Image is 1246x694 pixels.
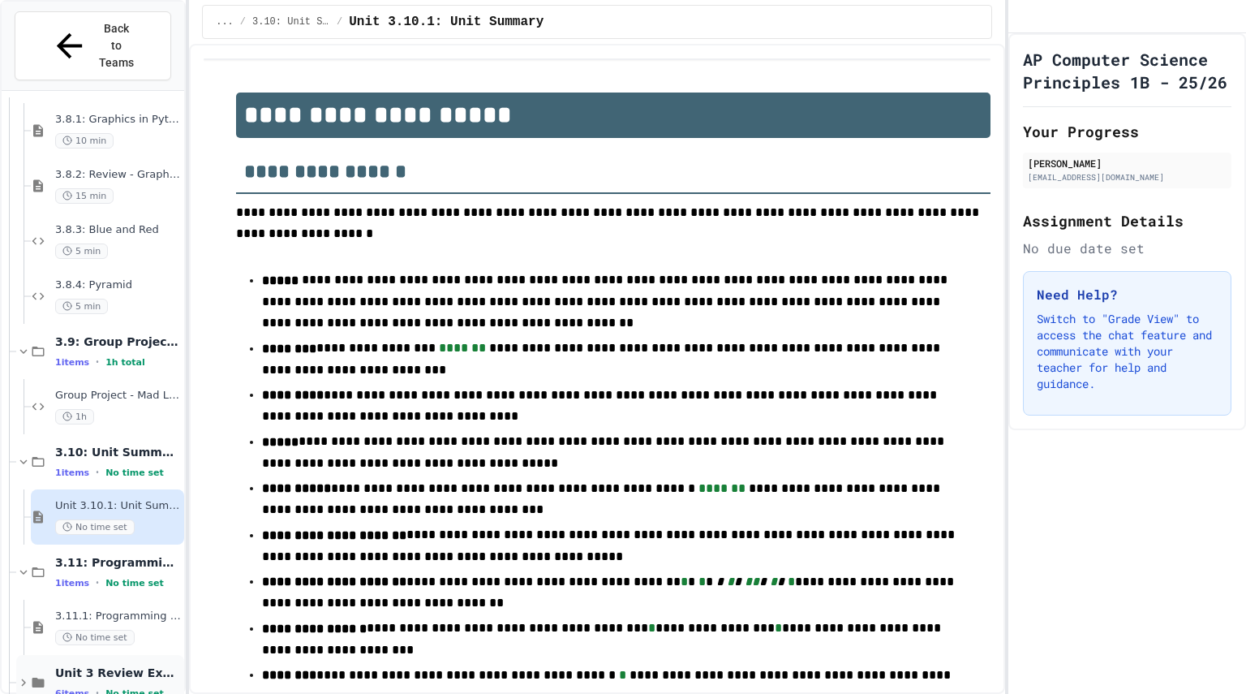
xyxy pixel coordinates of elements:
span: Back to Teams [98,20,136,71]
span: 3.10: Unit Summary [252,15,330,28]
span: • [96,576,99,589]
span: 1 items [55,357,89,368]
span: No time set [55,630,135,645]
h1: AP Computer Science Principles 1B - 25/26 [1023,48,1231,93]
span: 3.8.2: Review - Graphics in Python [55,168,181,182]
p: Switch to "Grade View" to access the chat feature and communicate with your teacher for help and ... [1037,311,1218,392]
div: [EMAIL_ADDRESS][DOMAIN_NAME] [1028,171,1227,183]
h2: Your Progress [1023,120,1231,143]
span: Unit 3.10.1: Unit Summary [349,12,544,32]
span: 3.8.4: Pyramid [55,278,181,292]
span: Group Project - Mad Libs [55,389,181,403]
span: 3.9: Group Project - Mad Libs [55,334,181,349]
button: Back to Teams [15,11,171,80]
span: Unit 3 Review Exercises [55,666,181,680]
div: [PERSON_NAME] [1028,156,1227,170]
span: ... [216,15,234,28]
span: 1 items [55,578,89,588]
span: / [337,15,342,28]
span: No time set [105,578,164,588]
span: No time set [105,468,164,478]
div: No due date set [1023,239,1231,258]
span: 5 min [55,299,108,314]
h2: Assignment Details [1023,209,1231,232]
span: 3.11: Programming with Python Exam [55,555,181,570]
span: 1h [55,409,94,425]
span: 3.11.1: Programming with Python Exam [55,610,181,623]
span: 1 items [55,468,89,478]
span: 15 min [55,188,114,204]
h3: Need Help? [1037,285,1218,304]
span: / [240,15,246,28]
span: 3.8.1: Graphics in Python [55,113,181,127]
span: 10 min [55,133,114,149]
span: • [96,466,99,479]
span: No time set [55,519,135,535]
span: 5 min [55,244,108,259]
span: Unit 3.10.1: Unit Summary [55,499,181,513]
span: • [96,356,99,369]
span: 1h total [105,357,145,368]
span: 3.10: Unit Summary [55,445,181,459]
span: 3.8.3: Blue and Red [55,223,181,237]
